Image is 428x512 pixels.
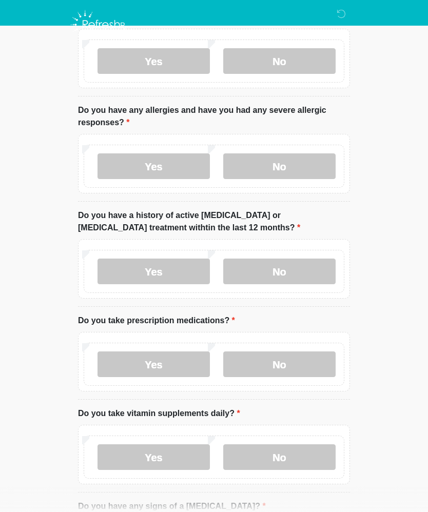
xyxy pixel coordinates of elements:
label: Do you take prescription medications? [78,314,235,327]
label: No [223,351,336,377]
label: Do you take vitamin supplements daily? [78,407,240,420]
label: Do you have a history of active [MEDICAL_DATA] or [MEDICAL_DATA] treatment withtin the last 12 mo... [78,209,350,234]
label: Yes [98,351,210,377]
label: No [223,444,336,470]
label: Yes [98,48,210,74]
img: Refresh RX Logo [68,8,130,42]
label: No [223,153,336,179]
label: Yes [98,153,210,179]
label: No [223,259,336,284]
label: Yes [98,444,210,470]
label: Yes [98,259,210,284]
label: Do you have any allergies and have you had any severe allergic responses? [78,104,350,129]
label: No [223,48,336,74]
